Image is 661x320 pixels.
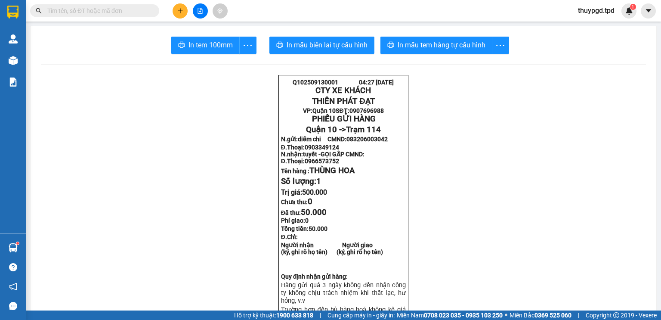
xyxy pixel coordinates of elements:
span: thuypgd.tpd [571,5,621,16]
strong: VP: SĐT: [303,107,383,114]
span: tuyết -GỌI GẤP CMND: [303,151,364,158]
button: printerIn tem 100mm [171,37,240,54]
strong: N.nhận: [281,151,364,158]
img: warehouse-icon [9,243,18,252]
span: 0903349124 [305,144,339,151]
span: Số lượng: [281,177,321,186]
span: Hàng gửi quá 3 ngày không đến nhận công ty không chịu trách nhiệm khi thất lạc, hư hỏn... [281,281,406,304]
strong: Đã thu: [281,209,327,216]
img: warehouse-icon [9,56,18,65]
button: more [492,37,509,54]
span: Miền Bắc [510,311,571,320]
span: | [578,311,579,320]
span: 1 [316,177,321,186]
span: 0966573752 [305,158,339,165]
span: Tổng tiền: [281,225,327,232]
strong: Quy định nhận gửi hàng: [281,273,348,280]
strong: 0708 023 035 - 0935 103 250 [424,312,503,319]
strong: Chưa thu: [281,199,312,205]
span: Trạm 114 [346,125,381,134]
span: more [240,40,256,51]
span: 0 [305,217,309,224]
button: plus [173,3,188,19]
span: plus [177,8,183,14]
span: caret-down [645,7,652,15]
span: 1 [631,4,634,10]
button: printerIn mẫu tem hàng tự cấu hình [380,37,492,54]
span: | [320,311,321,320]
strong: THIÊN PHÁT ĐẠT [312,96,374,106]
span: Đ.Chỉ: [281,233,298,240]
span: Quận 10 -> [306,125,381,134]
span: In mẫu tem hàng tự cấu hình [398,40,485,50]
span: printer [387,41,394,50]
button: more [239,37,256,54]
span: Quận 10 [312,107,336,114]
img: solution-icon [9,78,18,87]
span: 50.000 [309,225,327,232]
button: caret-down [641,3,656,19]
span: search [36,8,42,14]
span: 50.000 [301,208,327,217]
strong: N.gửi: [281,136,388,143]
img: logo-vxr [7,6,19,19]
span: 04:27 [359,79,374,86]
img: icon-new-feature [625,7,633,15]
sup: 1 [630,4,636,10]
sup: 1 [16,242,19,245]
strong: (ký, ghi rõ họ tên) (ký, ghi rõ họ tên) [281,249,383,255]
span: 500.000 [302,188,327,196]
span: Cung cấp máy in - giấy in: [327,311,395,320]
strong: 1900 633 818 [276,312,313,319]
strong: Đ.Thoại: [281,144,339,151]
span: In tem 100mm [188,40,233,50]
span: 083206003042 [346,136,388,143]
input: Tìm tên, số ĐT hoặc mã đơn [47,6,149,16]
span: file-add [197,8,203,14]
span: Miền Nam [397,311,503,320]
span: PHIẾU GỬI HÀNG [312,114,376,124]
span: Trị giá: [281,188,327,196]
span: Hỗ trợ kỹ thuật: [234,311,313,320]
span: [DATE] [376,79,394,86]
span: diễm chi CMND: [298,136,388,143]
button: printerIn mẫu biên lai tự cấu hình [269,37,374,54]
span: printer [178,41,185,50]
strong: Người nhận Người giao [281,242,373,249]
span: question-circle [9,263,17,271]
strong: Phí giao: [281,217,309,224]
span: printer [276,41,283,50]
span: notification [9,283,17,291]
span: THÙNG HOA [309,166,355,175]
strong: Tên hàng : [281,168,355,174]
span: 0907696988 [349,107,384,114]
strong: 0369 525 060 [534,312,571,319]
img: warehouse-icon [9,34,18,43]
strong: Đ.Thoại: [281,158,339,165]
span: In mẫu biên lai tự cấu hình [287,40,368,50]
span: more [492,40,509,51]
button: file-add [193,3,208,19]
span: Q102509130001 [293,79,338,86]
span: aim [217,8,223,14]
button: aim [213,3,228,19]
strong: CTY XE KHÁCH [315,86,371,95]
span: copyright [613,312,619,318]
span: 0 [308,197,312,206]
span: ⚪️ [505,314,507,317]
span: message [9,302,17,310]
